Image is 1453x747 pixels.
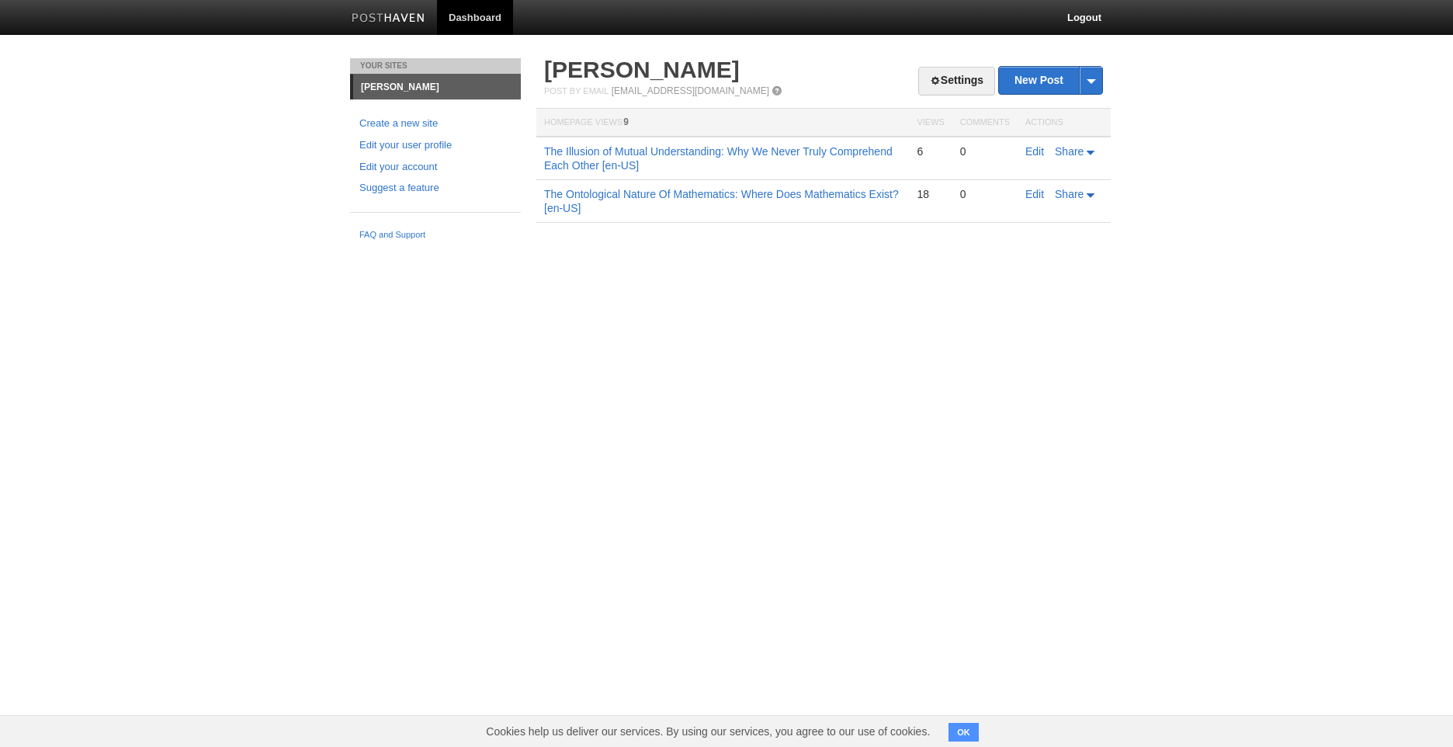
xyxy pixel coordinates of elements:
a: Edit [1025,145,1044,158]
span: Post by Email [544,86,609,96]
a: Edit your user profile [359,137,511,154]
a: [EMAIL_ADDRESS][DOMAIN_NAME] [612,85,769,96]
span: Share [1055,188,1084,200]
span: 9 [623,116,629,127]
div: 0 [960,187,1010,201]
a: Create a new site [359,116,511,132]
th: Comments [952,109,1018,137]
th: Views [909,109,952,137]
li: Your Sites [350,58,521,74]
a: New Post [999,67,1102,94]
span: Share [1055,145,1084,158]
a: The Illusion of Mutual Understanding: Why We Never Truly Comprehend Each Other [en-US] [544,145,893,172]
img: Posthaven-bar [352,13,425,25]
th: Actions [1018,109,1111,137]
a: The Ontological Nature Of Mathematics: Where Does Mathematics Exist? [en-US] [544,188,899,214]
div: 6 [917,144,944,158]
th: Homepage Views [536,109,909,137]
a: Suggest a feature [359,180,511,196]
span: Cookies help us deliver our services. By using our services, you agree to our use of cookies. [470,716,945,747]
a: Edit [1025,188,1044,200]
a: FAQ and Support [359,228,511,242]
button: OK [948,723,979,742]
a: [PERSON_NAME] [353,75,521,99]
div: 18 [917,187,944,201]
a: Edit your account [359,159,511,175]
a: Settings [918,67,995,96]
div: 0 [960,144,1010,158]
a: [PERSON_NAME] [544,57,740,82]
